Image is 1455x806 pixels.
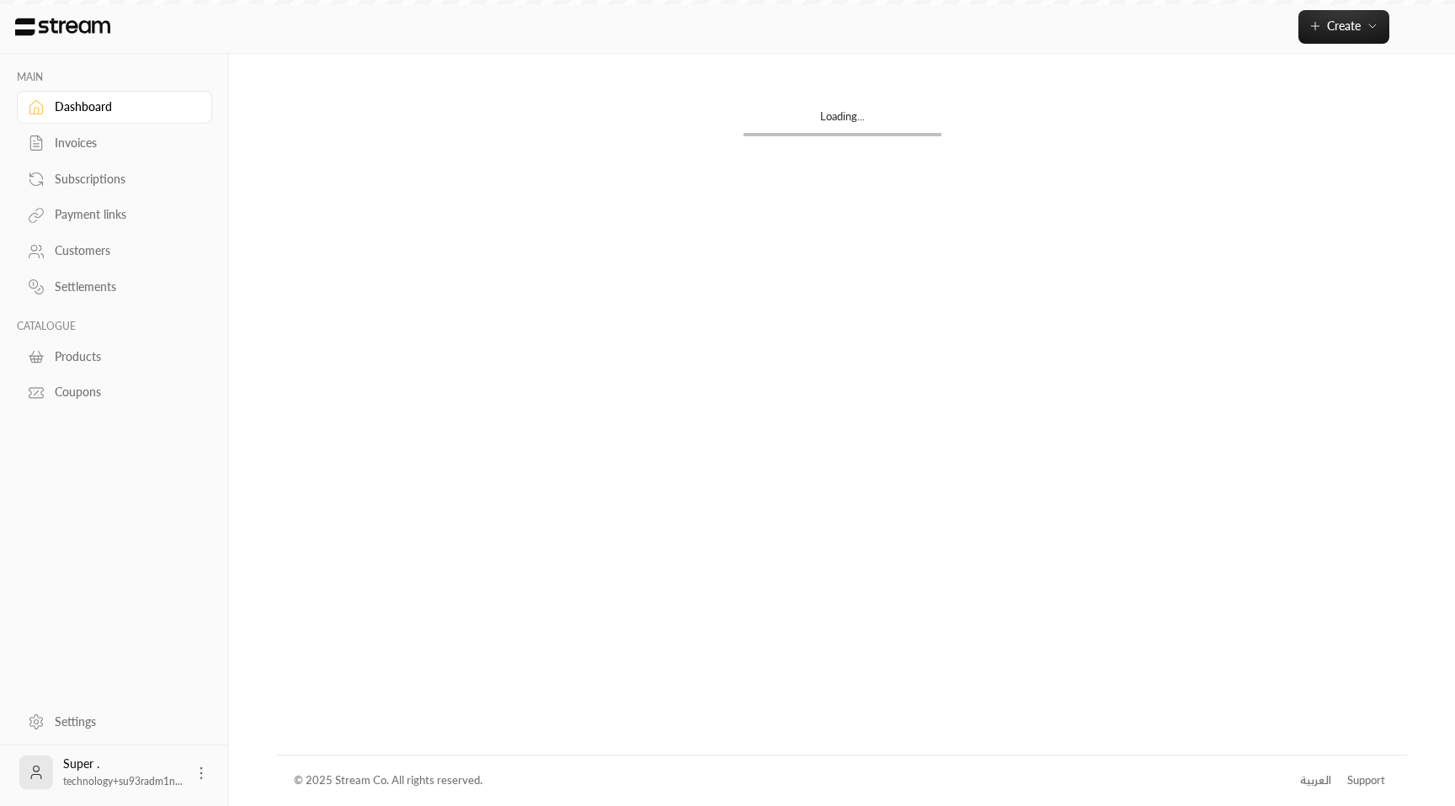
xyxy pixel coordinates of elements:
button: Create [1298,10,1389,44]
div: Coupons [55,384,191,400]
a: Settlements [17,271,212,304]
a: Products [17,340,212,373]
div: © 2025 Stream Co. All rights reserved. [294,772,482,789]
a: Coupons [17,376,212,409]
div: Settings [55,713,191,730]
div: Dashboard [55,98,191,115]
img: Logo [13,18,112,36]
a: Subscriptions [17,162,212,195]
a: Support [1342,766,1391,796]
a: Settings [17,705,212,738]
a: Invoices [17,127,212,160]
p: MAIN [17,71,212,84]
div: Subscriptions [55,171,191,188]
span: technology+su93radm1n... [63,775,183,787]
a: Payment links [17,199,212,231]
a: Customers [17,235,212,268]
div: Products [55,348,191,365]
div: Super . [63,756,183,789]
div: Payment links [55,206,191,223]
div: Customers [55,242,191,259]
div: العربية [1300,772,1331,789]
div: Invoices [55,135,191,151]
div: Loading... [743,109,941,133]
p: CATALOGUE [17,320,212,333]
a: Dashboard [17,91,212,124]
span: Create [1327,19,1361,33]
div: Settlements [55,278,191,295]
